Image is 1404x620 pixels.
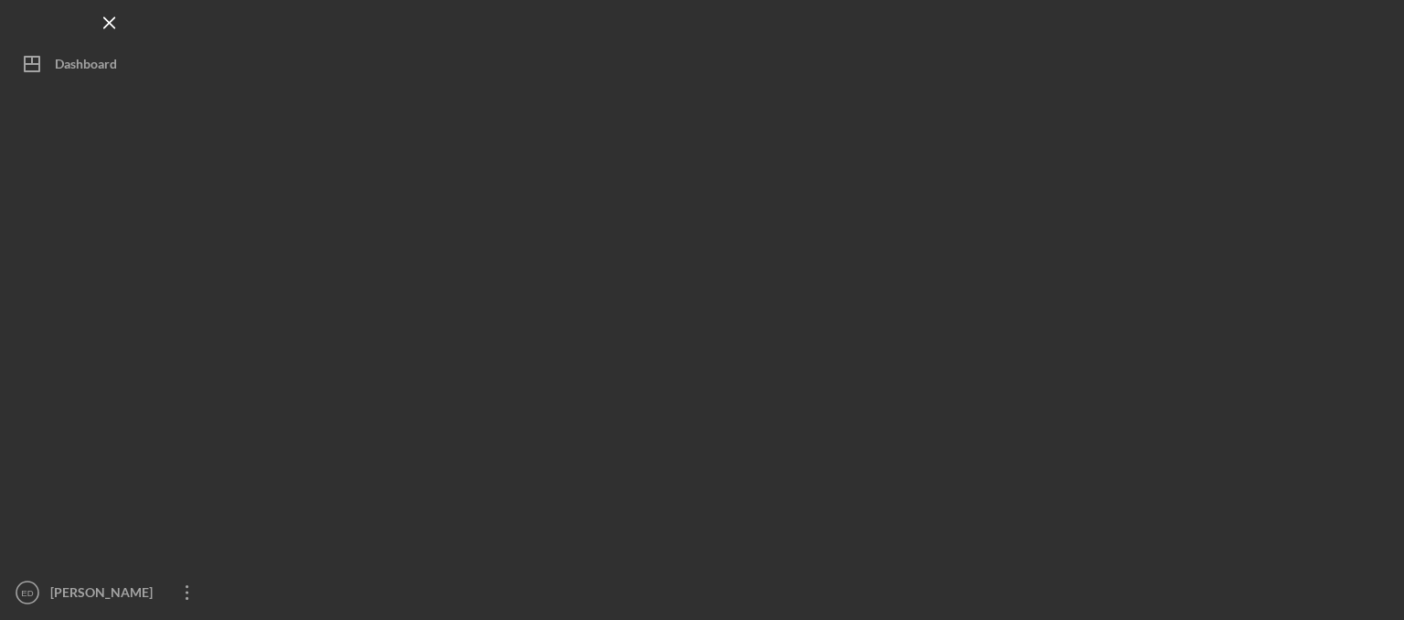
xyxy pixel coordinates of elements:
[55,46,117,87] div: Dashboard
[46,574,165,615] div: [PERSON_NAME]
[21,588,33,598] text: ED
[9,46,210,82] button: Dashboard
[9,574,210,611] button: ED[PERSON_NAME]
